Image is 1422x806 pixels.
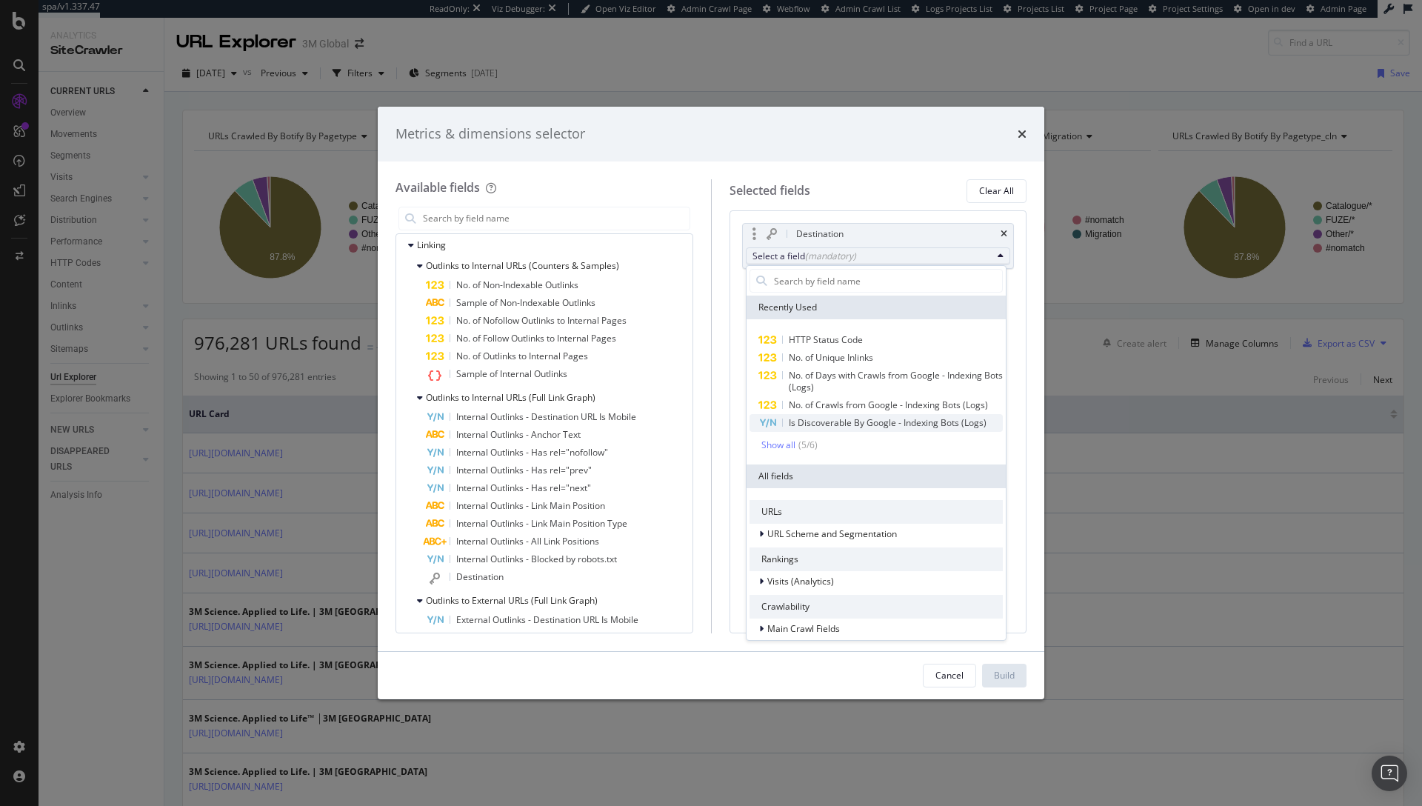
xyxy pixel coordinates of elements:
[923,664,976,687] button: Cancel
[1018,124,1027,144] div: times
[750,547,1003,571] div: Rankings
[456,428,581,441] span: Internal Outlinks - Anchor Text
[426,391,595,404] span: Outlinks to Internal URLs (Full Link Graph)
[456,279,578,291] span: No. of Non-Indexable Outlinks
[730,182,810,199] div: Selected fields
[767,527,897,540] span: URL Scheme and Segmentation
[752,250,992,262] div: Select a field
[1372,756,1407,791] div: Open Intercom Messenger
[421,207,690,230] input: Search by field name
[456,499,605,512] span: Internal Outlinks - Link Main Position
[994,669,1015,682] div: Build
[456,535,599,547] span: Internal Outlinks - All Link Positions
[456,296,595,309] span: Sample of Non-Indexable Outlinks
[789,351,873,364] span: No. of Unique Inlinks
[395,124,585,144] div: Metrics & dimensions selector
[767,575,834,587] span: Visits (Analytics)
[426,594,598,607] span: Outlinks to External URLs (Full Link Graph)
[417,239,446,251] span: Linking
[750,595,1003,619] div: Crawlability
[772,270,1002,292] input: Search by field name
[456,367,567,380] span: Sample of Internal Outlinks
[456,613,638,626] span: External Outlinks - Destination URL Is Mobile
[378,107,1044,699] div: modal
[746,247,1011,265] button: Select a field(mandatory)
[979,184,1014,197] div: Clear All
[796,227,844,242] div: Destination
[967,179,1027,203] button: Clear All
[456,482,591,494] span: Internal Outlinks - Has rel="next"
[1001,230,1007,239] div: times
[456,553,617,565] span: Internal Outlinks - Blocked by robots.txt
[456,517,627,530] span: Internal Outlinks - Link Main Position Type
[742,223,1015,269] div: DestinationtimesSelect a field(mandatory)Recently UsedHTTP Status CodeNo. of Unique InlinksNo. of...
[767,622,840,635] span: Main Crawl Fields
[456,464,592,476] span: Internal Outlinks - Has rel="prev"
[456,570,504,583] span: Destination
[456,314,627,327] span: No. of Nofollow Outlinks to Internal Pages
[456,410,636,423] span: Internal Outlinks - Destination URL Is Mobile
[789,333,863,346] span: HTTP Status Code
[426,259,619,272] span: Outlinks to Internal URLs (Counters & Samples)
[747,296,1006,319] div: Recently Used
[805,250,856,262] div: (mandatory)
[456,332,616,344] span: No. of Follow Outlinks to Internal Pages
[750,500,1003,524] div: URLs
[795,438,818,453] div: ( 5 / 6 )
[747,464,1006,488] div: All fields
[789,399,988,411] span: No. of Crawls from Google - Indexing Bots (Logs)
[456,446,608,459] span: Internal Outlinks - Has rel="nofollow"
[935,669,964,682] div: Cancel
[789,416,987,429] span: Is Discoverable By Google - Indexing Bots (Logs)
[395,179,480,196] div: Available fields
[761,440,795,450] div: Show all
[789,369,1003,393] span: No. of Days with Crawls from Google - Indexing Bots (Logs)
[456,350,588,362] span: No. of Outlinks to Internal Pages
[982,664,1027,687] button: Build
